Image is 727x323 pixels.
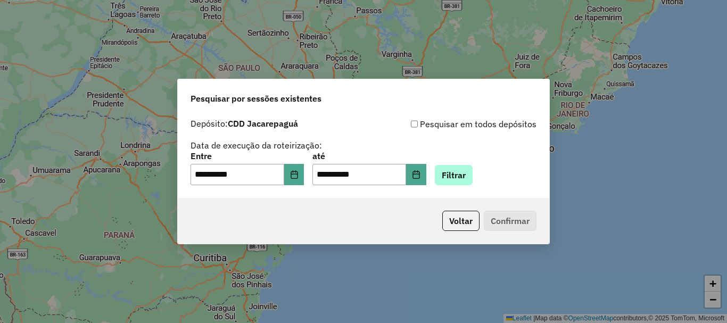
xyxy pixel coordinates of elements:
div: Pesquisar em todos depósitos [363,118,536,130]
button: Voltar [442,211,480,231]
label: Entre [191,150,304,162]
span: Pesquisar por sessões existentes [191,92,321,105]
label: até [312,150,426,162]
button: Choose Date [284,164,304,185]
label: Depósito: [191,117,298,130]
strong: CDD Jacarepaguá [228,118,298,129]
button: Filtrar [435,165,473,185]
button: Choose Date [406,164,426,185]
label: Data de execução da roteirização: [191,139,322,152]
